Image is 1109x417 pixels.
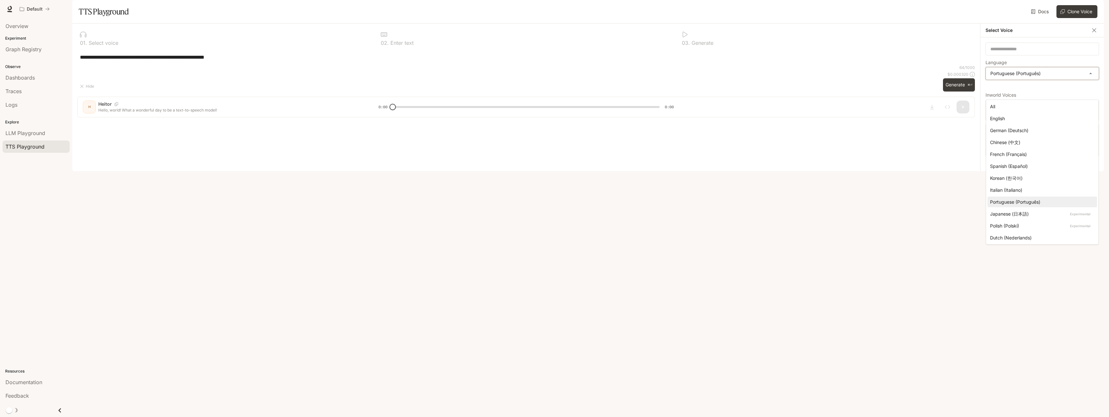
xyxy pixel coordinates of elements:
div: French (Français) [990,151,1092,158]
div: Spanish (Español) [990,163,1092,170]
div: All [990,103,1092,110]
div: English [990,115,1092,122]
div: Italian (Italiano) [990,187,1092,193]
div: German (Deutsch) [990,127,1092,134]
div: Dutch (Nederlands) [990,234,1092,241]
div: Korean (한국어) [990,175,1092,181]
p: Experimental [1069,223,1092,229]
div: Japanese (日本語) [990,210,1092,217]
div: Chinese (中文) [990,139,1092,146]
p: Experimental [1069,211,1092,217]
div: Polish (Polski) [990,222,1092,229]
div: Portuguese (Português) [990,199,1092,205]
